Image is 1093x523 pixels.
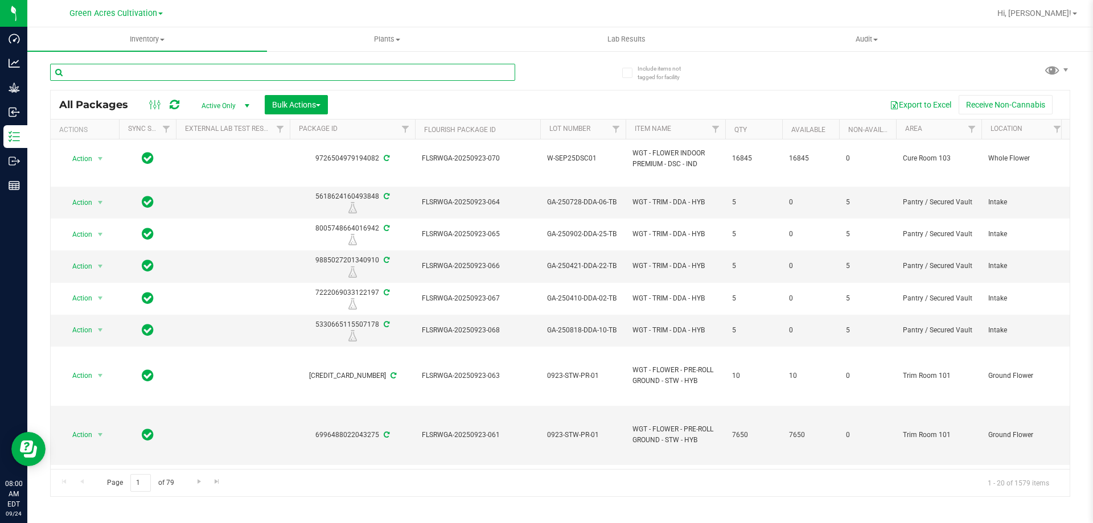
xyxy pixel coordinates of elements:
[632,365,718,386] span: WGT - FLOWER - PRE-ROLL GROUND - STW - HYB
[547,229,619,240] span: GA-250902-DDA-25-TB
[69,9,157,18] span: Green Acres Cultivation
[93,258,108,274] span: select
[382,154,389,162] span: Sync from Compliance System
[732,293,775,304] span: 5
[142,368,154,384] span: In Sync
[732,370,775,381] span: 10
[988,430,1060,440] span: Ground Flower
[846,325,889,336] span: 5
[547,325,619,336] span: GA-250818-DDA-10-TB
[422,370,533,381] span: FLSRWGA-20250923-063
[549,125,590,133] a: Lot Number
[11,432,46,466] iframe: Resource center
[62,427,93,443] span: Action
[988,325,1060,336] span: Intake
[130,474,151,492] input: 1
[209,474,225,489] a: Go to the last page
[27,34,267,44] span: Inventory
[288,191,417,213] div: 5618624160493848
[903,229,975,240] span: Pantry / Secured Vault
[142,226,154,242] span: In Sync
[607,120,626,139] a: Filter
[507,27,746,51] a: Lab Results
[288,330,417,341] div: R&D Lab Sample
[9,57,20,69] inline-svg: Analytics
[27,27,267,51] a: Inventory
[389,372,396,380] span: Sync from Compliance System
[905,125,922,133] a: Area
[846,197,889,208] span: 5
[979,474,1058,491] span: 1 - 20 of 1579 items
[422,430,533,440] span: FLSRWGA-20250923-061
[382,431,389,439] span: Sync from Compliance System
[592,34,661,44] span: Lab Results
[846,370,889,381] span: 0
[272,100,320,109] span: Bulk Actions
[59,126,114,134] div: Actions
[157,120,176,139] a: Filter
[288,298,417,310] div: R&D Lab Sample
[5,479,22,509] p: 08:00 AM EDT
[959,95,1053,114] button: Receive Non-Cannabis
[791,126,825,134] a: Available
[93,368,108,384] span: select
[632,197,718,208] span: WGT - TRIM - DDA - HYB
[635,125,671,133] a: Item Name
[9,82,20,93] inline-svg: Grow
[271,120,290,139] a: Filter
[789,197,832,208] span: 0
[632,261,718,271] span: WGT - TRIM - DDA - HYB
[846,430,889,440] span: 0
[288,370,417,381] div: [CREDIT_CARD_NUMBER]
[62,368,93,384] span: Action
[288,319,417,341] div: 5330665115507178
[903,325,975,336] span: Pantry / Secured Vault
[422,197,533,208] span: FLSRWGA-20250923-064
[789,153,832,164] span: 16845
[93,290,108,306] span: select
[93,195,108,211] span: select
[547,261,619,271] span: GA-250421-DDA-22-TB
[846,153,889,164] span: 0
[382,192,389,200] span: Sync from Compliance System
[988,261,1060,271] span: Intake
[732,153,775,164] span: 16845
[547,430,619,440] span: 0923-STW-PR-01
[747,27,987,51] a: Audit
[93,322,108,338] span: select
[903,293,975,304] span: Pantry / Secured Vault
[62,151,93,167] span: Action
[62,322,93,338] span: Action
[288,223,417,245] div: 8005748664016942
[632,293,718,304] span: WGT - TRIM - DDA - HYB
[632,148,718,170] span: WGT - FLOWER INDOOR PREMIUM - DSC - IND
[846,229,889,240] span: 5
[50,64,515,81] input: Search Package ID, Item Name, SKU, Lot or Part Number...
[963,120,981,139] a: Filter
[789,370,832,381] span: 10
[422,153,533,164] span: FLSRWGA-20250923-070
[632,424,718,446] span: WGT - FLOWER - PRE-ROLL GROUND - STW - HYB
[706,120,725,139] a: Filter
[185,125,274,133] a: External Lab Test Result
[732,325,775,336] span: 5
[93,427,108,443] span: select
[789,325,832,336] span: 0
[988,229,1060,240] span: Intake
[789,229,832,240] span: 0
[9,131,20,142] inline-svg: Inventory
[5,509,22,518] p: 09/24
[267,27,507,51] a: Plants
[288,202,417,213] div: R&D Lab Sample
[59,98,139,111] span: All Packages
[903,370,975,381] span: Trim Room 101
[142,194,154,210] span: In Sync
[396,120,415,139] a: Filter
[991,125,1022,133] a: Location
[422,293,533,304] span: FLSRWGA-20250923-067
[732,197,775,208] span: 5
[424,126,496,134] a: Flourish Package ID
[848,126,899,134] a: Non-Available
[288,430,417,440] div: 6996488022043275
[988,197,1060,208] span: Intake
